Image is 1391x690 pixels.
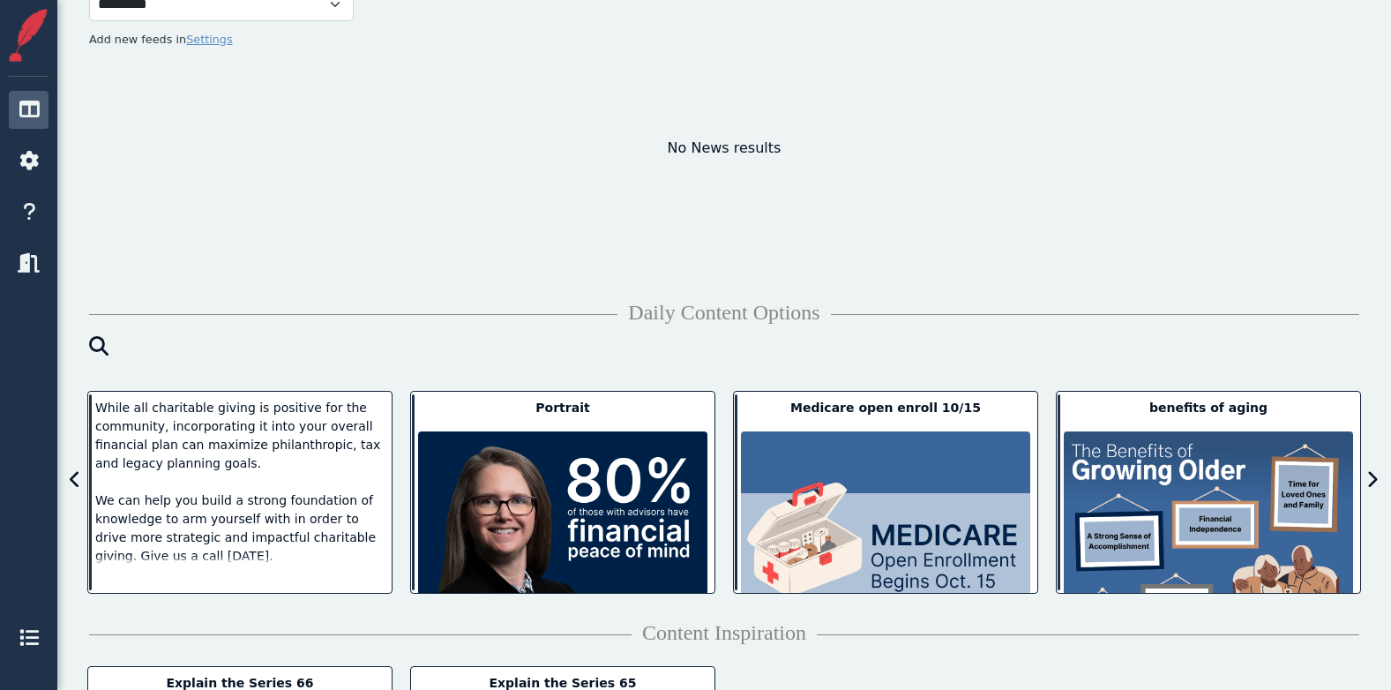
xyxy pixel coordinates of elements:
[89,300,1359,326] h4: Daily Content Options
[79,138,1370,279] div: No News results
[418,399,707,417] div: Portrait
[741,399,1030,417] div: Medicare open enroll 10/15
[1064,399,1353,417] div: benefits of aging
[186,33,233,46] a: Settings
[89,620,1359,646] h4: Content Inspiration
[2,9,55,62] img: Storiful Square
[89,33,233,46] span: Add new feeds in
[95,399,385,566] div: While all charitable giving is positive for the community, incorporating it into your overall fin...
[1316,611,1378,677] iframe: Chat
